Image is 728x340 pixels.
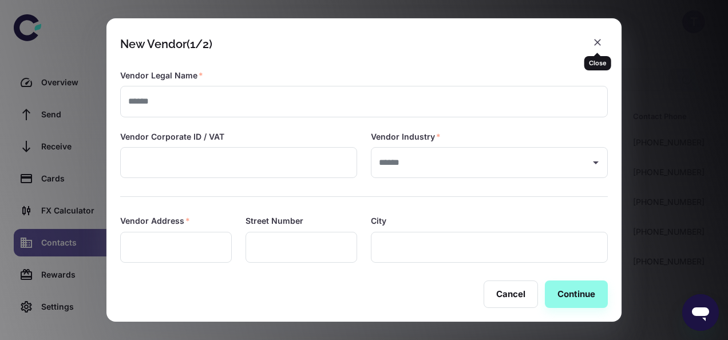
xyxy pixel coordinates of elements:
[371,215,386,227] label: City
[371,131,441,143] label: Vendor Industry
[545,280,608,308] button: Continue
[246,215,303,227] label: Street Number
[584,56,611,70] div: Close
[120,131,224,143] label: Vendor Corporate ID / VAT
[120,215,190,227] label: Vendor Address
[484,280,538,308] button: Cancel
[120,37,212,51] div: New Vendor (1/2)
[682,294,719,331] iframe: Button to launch messaging window
[588,155,604,171] button: Open
[120,70,203,81] label: Vendor Legal Name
